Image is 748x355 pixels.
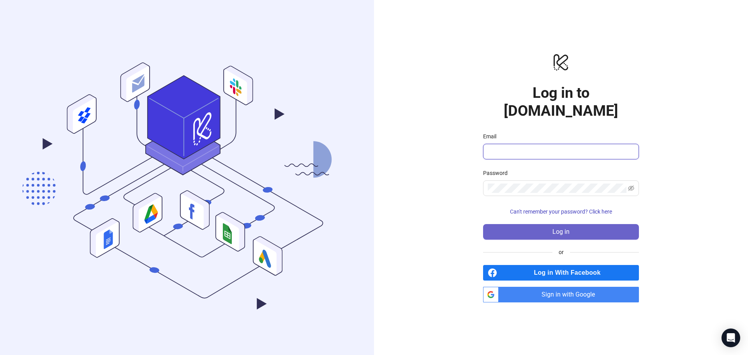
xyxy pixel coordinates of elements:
[483,224,639,240] button: Log in
[483,205,639,218] button: Can't remember your password? Click here
[488,147,633,156] input: Email
[500,265,639,281] span: Log in With Facebook
[722,329,740,347] div: Open Intercom Messenger
[483,132,501,141] label: Email
[510,208,612,215] span: Can't remember your password? Click here
[483,265,639,281] a: Log in With Facebook
[628,185,634,191] span: eye-invisible
[483,84,639,120] h1: Log in to [DOMAIN_NAME]
[502,287,639,302] span: Sign in with Google
[552,228,570,235] span: Log in
[552,248,570,256] span: or
[483,287,639,302] a: Sign in with Google
[488,184,626,193] input: Password
[483,208,639,215] a: Can't remember your password? Click here
[483,169,513,177] label: Password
